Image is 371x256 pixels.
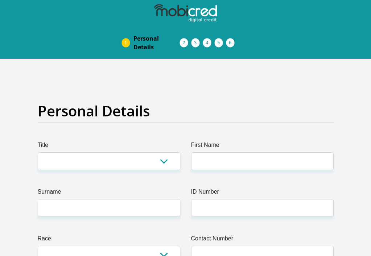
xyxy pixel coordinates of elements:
label: Race [38,234,180,246]
input: ID Number [191,199,334,217]
input: First Name [191,152,334,170]
a: PersonalDetails [128,31,186,54]
span: Personal Details [133,34,180,51]
label: ID Number [191,187,334,199]
img: mobicred logo [154,4,217,22]
label: First Name [191,141,334,152]
input: Surname [38,199,180,217]
label: Title [38,141,180,152]
label: Contact Number [191,234,334,246]
label: Surname [38,187,180,199]
h2: Personal Details [38,102,334,120]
